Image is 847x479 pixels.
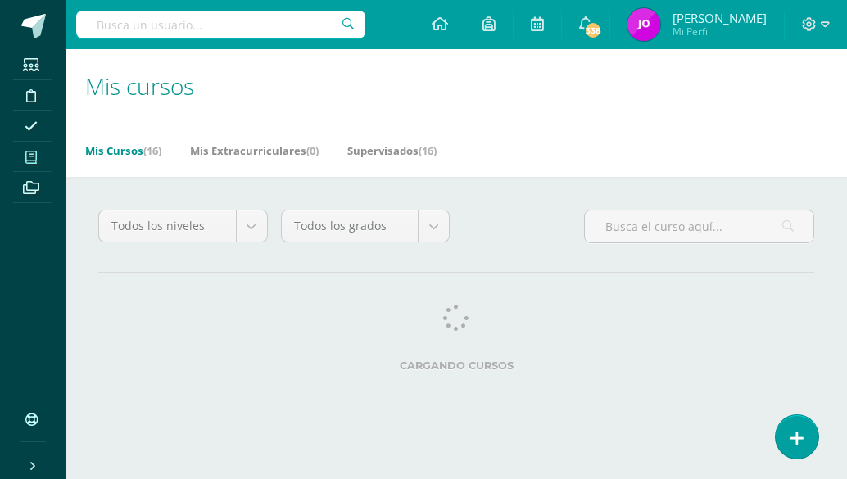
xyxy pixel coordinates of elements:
[673,25,767,38] span: Mi Perfil
[85,70,194,102] span: Mis cursos
[419,143,437,158] span: (16)
[282,210,450,242] a: Todos los grados
[294,210,406,242] span: Todos los grados
[76,11,365,38] input: Busca un usuario...
[98,359,814,372] label: Cargando cursos
[585,210,813,242] input: Busca el curso aquí...
[673,10,767,26] span: [PERSON_NAME]
[347,138,437,164] a: Supervisados(16)
[143,143,161,158] span: (16)
[583,21,601,39] span: 338
[306,143,319,158] span: (0)
[627,8,660,41] img: 348d307377bbb1ab8432acbc23fb6534.png
[111,210,224,242] span: Todos los niveles
[99,210,267,242] a: Todos los niveles
[85,138,161,164] a: Mis Cursos(16)
[190,138,319,164] a: Mis Extracurriculares(0)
